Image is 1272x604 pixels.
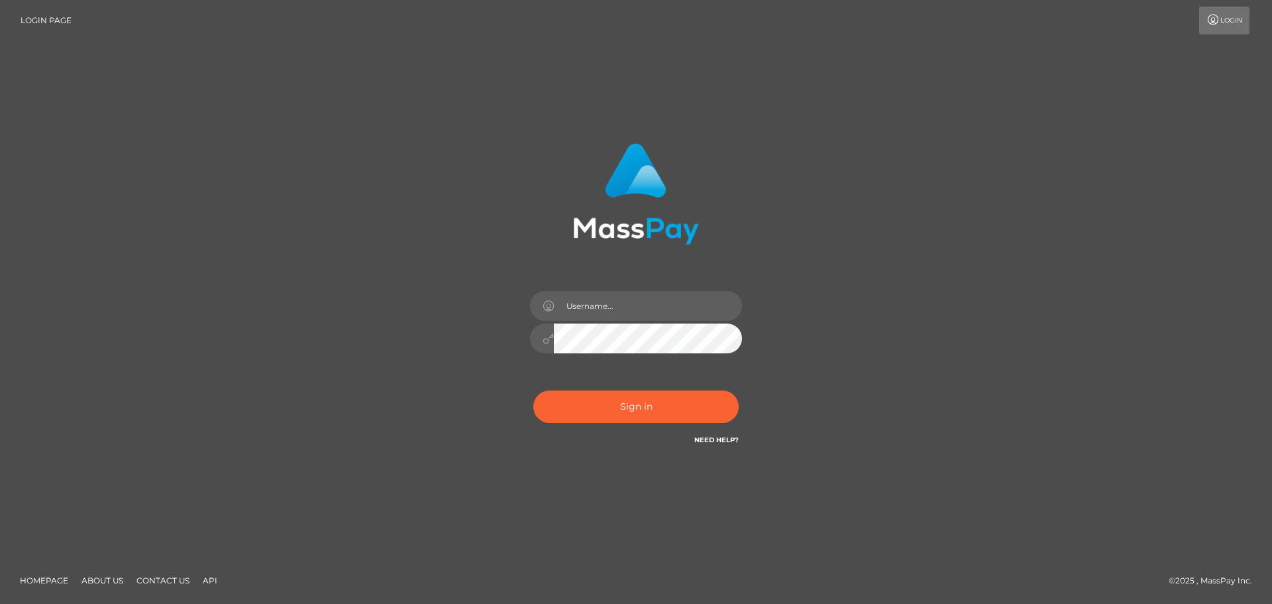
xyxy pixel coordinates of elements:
div: © 2025 , MassPay Inc. [1169,574,1262,588]
a: About Us [76,570,129,591]
a: Login Page [21,7,72,34]
input: Username... [554,291,742,321]
a: Login [1199,7,1249,34]
a: Contact Us [131,570,195,591]
button: Sign in [533,391,739,423]
a: Need Help? [694,436,739,444]
a: API [197,570,223,591]
a: Homepage [15,570,74,591]
img: MassPay Login [573,143,699,245]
